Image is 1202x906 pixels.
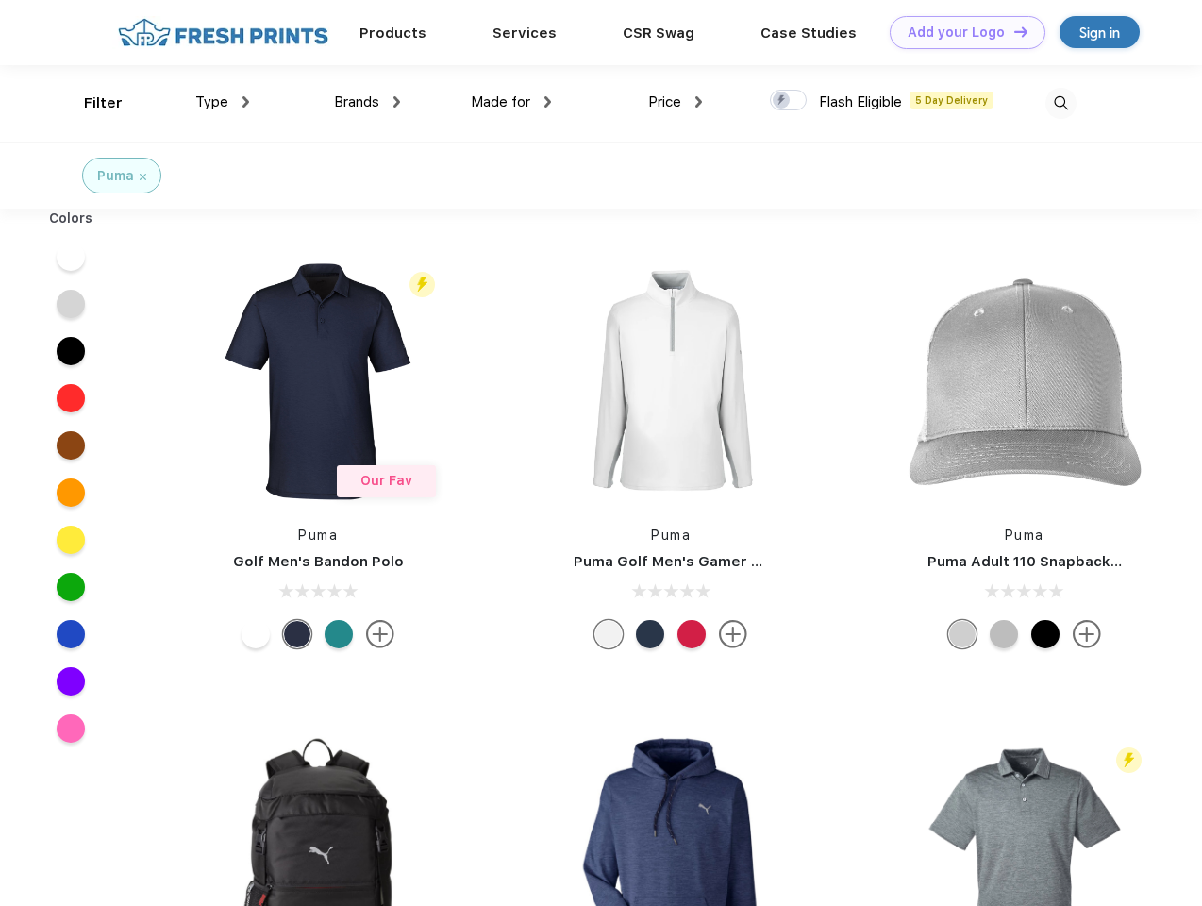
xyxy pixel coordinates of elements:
img: more.svg [366,620,394,648]
span: Made for [471,93,530,110]
img: dropdown.png [544,96,551,108]
span: Brands [334,93,379,110]
div: Sign in [1079,22,1120,43]
img: flash_active_toggle.svg [409,272,435,297]
img: dropdown.png [695,96,702,108]
span: Type [195,93,228,110]
img: fo%20logo%202.webp [112,16,334,49]
div: Bright White [242,620,270,648]
a: Sign in [1060,16,1140,48]
img: filter_cancel.svg [140,174,146,180]
img: DT [1014,26,1027,37]
img: func=resize&h=266 [192,256,443,507]
img: dropdown.png [242,96,249,108]
div: Navy Blazer [636,620,664,648]
a: Products [359,25,426,42]
span: Our Fav [360,473,412,488]
div: Colors [35,209,108,228]
a: Puma [651,528,691,543]
a: Puma [1005,528,1044,543]
a: Services [492,25,557,42]
img: dropdown.png [393,96,400,108]
div: Pma Blk Pma Blk [1031,620,1060,648]
img: func=resize&h=266 [899,256,1150,507]
div: Navy Blazer [283,620,311,648]
span: Flash Eligible [819,93,902,110]
a: CSR Swag [623,25,694,42]
a: Puma [298,528,338,543]
div: Ski Patrol [677,620,706,648]
img: more.svg [719,620,747,648]
img: more.svg [1073,620,1101,648]
span: 5 Day Delivery [910,92,993,109]
div: Quarry with Brt Whit [990,620,1018,648]
img: func=resize&h=266 [545,256,796,507]
div: Add your Logo [908,25,1005,41]
a: Puma Golf Men's Gamer Golf Quarter-Zip [574,553,872,570]
div: Quarry Brt Whit [948,620,977,648]
img: flash_active_toggle.svg [1116,747,1142,773]
div: Puma [97,166,134,186]
div: Filter [84,92,123,114]
div: Bright White [594,620,623,648]
span: Price [648,93,681,110]
img: desktop_search.svg [1045,88,1077,119]
div: Green Lagoon [325,620,353,648]
a: Golf Men's Bandon Polo [233,553,404,570]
